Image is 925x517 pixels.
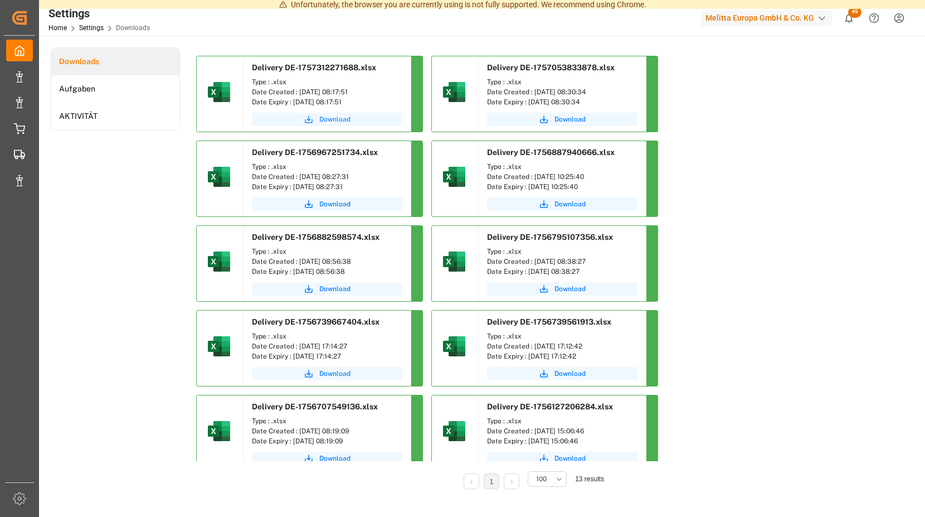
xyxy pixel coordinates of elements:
[252,87,402,97] div: Date Created : [DATE] 08:17:51
[252,267,402,277] div: Date Expiry : [DATE] 08:56:38
[464,473,479,489] li: Previous Page
[848,7,861,18] span: 49
[554,369,586,379] span: Download
[252,416,402,426] div: Type : .xlsx
[48,5,150,22] div: Settings
[252,148,378,157] span: Delivery DE-1756967251734.xlsx
[252,97,402,107] div: Date Expiry : [DATE] 08:17:51
[487,341,637,351] div: Date Created : [DATE] 17:12:42
[206,248,232,275] img: microsoft-excel-2019--v1.png
[252,351,402,361] div: Date Expiry : [DATE] 17:14:27
[79,24,104,32] a: Settings
[487,436,637,446] div: Date Expiry : [DATE] 15:06:46
[252,172,402,182] div: Date Created : [DATE] 08:27:31
[252,63,376,72] span: Delivery DE-1757312271688.xlsx
[51,103,179,130] a: AKTIVITÄT
[487,77,637,87] div: Type : .xlsx
[252,162,402,172] div: Type : .xlsx
[252,452,402,465] button: Download
[252,282,402,296] button: Download
[490,478,494,486] a: 1
[48,24,67,32] a: Home
[252,257,402,267] div: Date Created : [DATE] 08:56:38
[252,113,402,126] button: Download
[319,199,350,209] span: Download
[487,367,637,380] button: Download
[252,402,378,411] span: Delivery DE-1756707549136.xlsx
[487,426,637,436] div: Date Created : [DATE] 15:06:46
[319,453,350,463] span: Download
[487,233,613,241] span: Delivery DE-1756795107356.xlsx
[487,257,637,267] div: Date Created : [DATE] 08:38:27
[487,87,637,97] div: Date Created : [DATE] 08:30:34
[252,77,402,87] div: Type : .xlsx
[487,452,637,465] button: Download
[252,317,379,326] span: Delivery DE-1756739667404.xlsx
[252,436,402,446] div: Date Expiry : [DATE] 08:19:09
[252,367,402,380] button: Download
[487,162,637,172] div: Type : .xlsx
[252,182,402,192] div: Date Expiry : [DATE] 08:27:31
[701,10,832,26] div: Melitta Europa GmbH & Co. KG
[554,284,586,294] span: Download
[861,6,887,31] button: Help Center
[51,48,179,75] a: Downloads
[554,453,586,463] span: Download
[701,7,836,28] button: Melitta Europa GmbH & Co. KG
[441,163,468,190] img: microsoft-excel-2019--v1.png
[554,199,586,209] span: Download
[487,416,637,426] div: Type : .xlsx
[319,284,350,294] span: Download
[487,148,615,157] span: Delivery DE-1756887940666.xlsx
[554,114,586,124] span: Download
[487,247,637,257] div: Type : .xlsx
[487,197,637,211] button: Download
[252,331,402,341] div: Type : .xlsx
[487,282,637,296] button: Download
[487,113,637,126] button: Download
[206,333,232,360] img: microsoft-excel-2019--v1.png
[487,267,637,277] div: Date Expiry : [DATE] 08:38:27
[575,475,604,483] span: 13 results
[252,197,402,211] button: Download
[441,79,468,105] img: microsoft-excel-2019--v1.png
[252,233,379,241] span: Delivery DE-1756882598574.xlsx
[319,369,350,379] span: Download
[441,248,468,275] img: microsoft-excel-2019--v1.png
[206,418,232,444] img: microsoft-excel-2019--v1.png
[51,75,179,103] a: Aufgaben
[487,351,637,361] div: Date Expiry : [DATE] 17:12:42
[836,6,861,31] button: show 49 new notifications
[504,473,519,489] li: Next Page
[487,331,637,341] div: Type : .xlsx
[487,182,637,192] div: Date Expiry : [DATE] 10:25:40
[206,79,232,105] img: microsoft-excel-2019--v1.png
[536,474,547,484] span: 100
[487,402,613,411] span: Delivery DE-1756127206284.xlsx
[252,341,402,351] div: Date Created : [DATE] 17:14:27
[487,63,615,72] span: Delivery DE-1757053833878.xlsx
[484,473,499,489] li: 1
[206,163,232,190] img: microsoft-excel-2019--v1.png
[441,333,468,360] img: microsoft-excel-2019--v1.png
[252,426,402,436] div: Date Created : [DATE] 08:19:09
[487,97,637,107] div: Date Expiry : [DATE] 08:30:34
[319,114,350,124] span: Download
[441,418,468,444] img: microsoft-excel-2019--v1.png
[487,317,611,326] span: Delivery DE-1756739561913.xlsx
[528,471,567,487] button: open menu
[487,172,637,182] div: Date Created : [DATE] 10:25:40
